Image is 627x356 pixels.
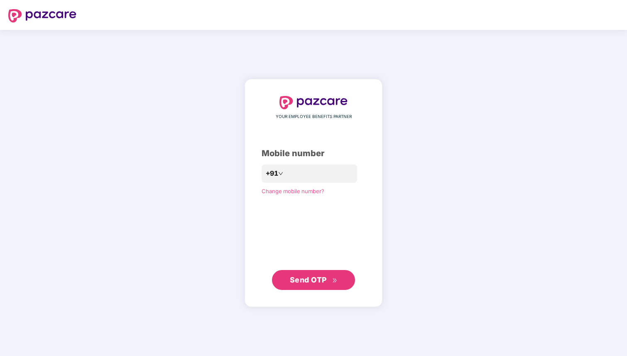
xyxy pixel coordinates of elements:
span: +91 [266,168,278,179]
img: logo [279,96,348,109]
span: down [278,171,283,176]
div: Mobile number [262,147,365,160]
span: YOUR EMPLOYEE BENEFITS PARTNER [276,113,352,120]
a: Change mobile number? [262,188,324,194]
img: logo [8,9,76,22]
button: Send OTPdouble-right [272,270,355,290]
span: double-right [332,278,338,283]
span: Send OTP [290,275,327,284]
